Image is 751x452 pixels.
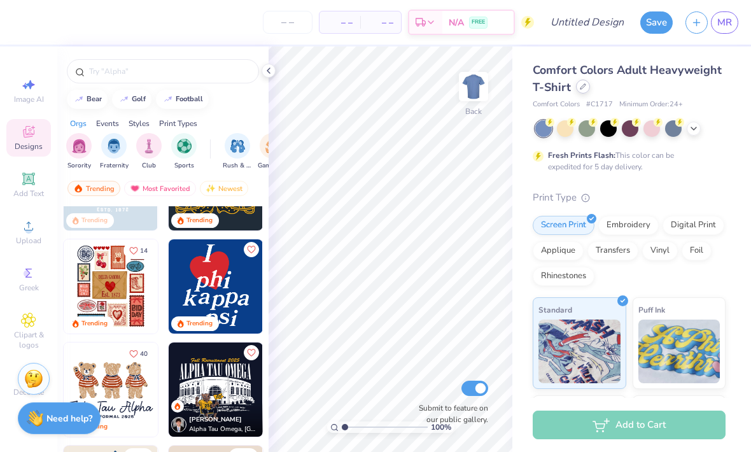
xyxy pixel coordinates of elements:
div: Print Type [533,190,726,205]
button: Like [123,242,153,259]
div: Events [96,118,119,129]
img: most_fav.gif [130,184,140,193]
button: filter button [100,133,129,171]
img: Game Day Image [265,139,280,153]
img: 6de2c09e-6ade-4b04-8ea6-6dac27e4729e [64,239,158,334]
span: # C1717 [586,99,613,110]
img: Newest.gif [206,184,216,193]
span: Image AI [14,94,44,104]
button: Like [123,345,153,362]
div: Print Types [159,118,197,129]
span: [PERSON_NAME] [189,415,242,424]
div: Back [465,106,482,117]
span: Club [142,161,156,171]
div: filter for Club [136,133,162,171]
div: Trending [186,319,213,328]
span: Standard [538,303,572,316]
span: Greek [19,283,39,293]
div: filter for Fraternity [100,133,129,171]
span: Puff Ink [638,303,665,316]
span: 14 [140,248,148,254]
input: – – [263,11,312,34]
div: filter for Rush & Bid [223,133,252,171]
a: MR [711,11,738,34]
div: Vinyl [642,241,678,260]
div: Styles [129,118,150,129]
span: Minimum Order: 24 + [619,99,683,110]
span: Rush & Bid [223,161,252,171]
img: Sorority Image [72,139,87,153]
div: Trending [81,216,108,225]
span: Comfort Colors Adult Heavyweight T-Shirt [533,62,722,95]
button: filter button [171,133,197,171]
input: Untitled Design [540,10,634,35]
span: Alpha Tau Omega, [GEOGRAPHIC_DATA] [189,425,258,434]
div: filter for Sorority [66,133,92,171]
input: Try "Alpha" [88,65,251,78]
span: Fraternity [100,161,129,171]
div: Rhinestones [533,267,594,286]
span: FREE [472,18,485,27]
div: Embroidery [598,216,659,235]
span: Add Text [13,188,44,199]
img: 642ee57d-cbfd-4e95-af9a-eb76752c2561 [169,343,263,437]
span: Game Day [258,161,287,171]
div: football [176,95,203,102]
div: Trending [186,216,213,225]
strong: Need help? [46,413,92,425]
img: Club Image [142,139,156,153]
img: Standard [538,320,621,383]
button: filter button [258,133,287,171]
span: MR [717,15,732,30]
span: N/A [449,16,464,29]
img: trend_line.gif [119,95,129,103]
div: Orgs [70,118,87,129]
span: – – [368,16,393,29]
span: Sorority [67,161,91,171]
img: Rush & Bid Image [230,139,245,153]
div: Most Favorited [124,181,196,196]
button: filter button [66,133,92,171]
button: Like [244,242,259,257]
span: – – [327,16,353,29]
img: a3be6b59-b000-4a72-aad0-0c575b892a6b [64,343,158,437]
div: golf [132,95,146,102]
div: Trending [67,181,120,196]
button: Save [640,11,673,34]
div: Trending [81,319,108,328]
button: golf [112,90,151,109]
img: Back [461,74,486,99]
span: 40 [140,351,148,357]
span: Decorate [13,387,44,397]
img: Avatar [171,417,186,432]
div: Transfers [587,241,638,260]
img: b0e5e834-c177-467b-9309-b33acdc40f03 [157,239,251,334]
img: ce1a5c7d-473b-49b2-a901-342ef3f841aa [262,343,356,437]
img: f6158eb7-cc5b-49f7-a0db-65a8f5223f4c [169,239,263,334]
div: Newest [200,181,248,196]
img: Fraternity Image [107,139,121,153]
img: Puff Ink [638,320,720,383]
img: d12c9beb-9502-45c7-ae94-40b97fdd6040 [157,343,251,437]
span: Sports [174,161,194,171]
span: Designs [15,141,43,152]
div: bear [87,95,102,102]
img: 8dd0a095-001a-4357-9dc2-290f0919220d [262,239,356,334]
span: Upload [16,236,41,246]
strong: Fresh Prints Flash: [548,150,615,160]
span: Clipart & logos [6,330,51,350]
div: filter for Game Day [258,133,287,171]
label: Submit to feature on our public gallery. [412,402,488,425]
img: trend_line.gif [163,95,173,103]
button: football [156,90,209,109]
div: Digital Print [663,216,724,235]
img: Sports Image [177,139,192,153]
div: Foil [682,241,712,260]
span: Comfort Colors [533,99,580,110]
div: filter for Sports [171,133,197,171]
span: 100 % [431,421,451,433]
div: This color can be expedited for 5 day delivery. [548,150,705,173]
div: Applique [533,241,584,260]
button: filter button [136,133,162,171]
img: trend_line.gif [74,95,84,103]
